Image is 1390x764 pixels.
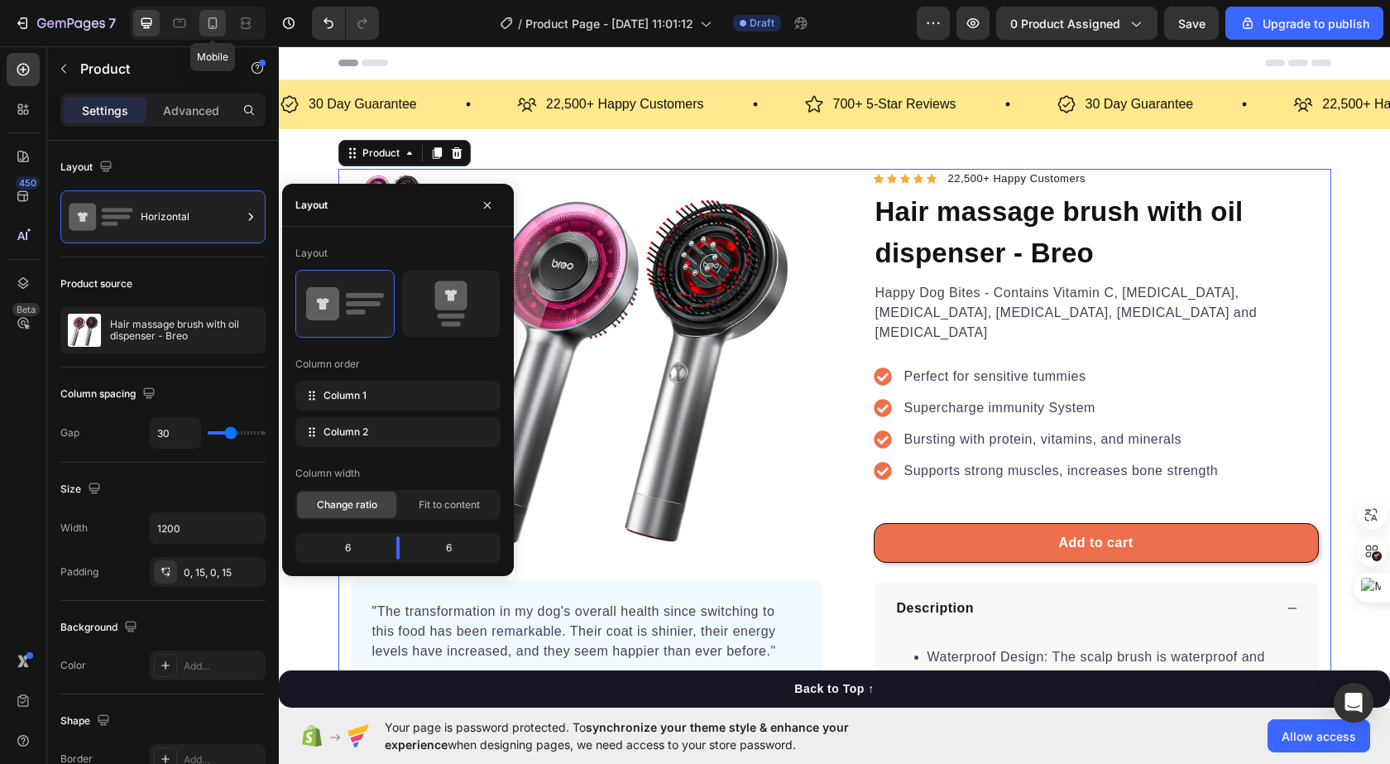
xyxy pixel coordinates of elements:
p: "The transformation in my dog's overall health since switching to this food has been remarkable. ... [93,555,522,615]
span: Save [1178,17,1205,31]
img: Hair massage brush with oil dispenser - Breo [72,123,149,199]
div: Product source [60,276,132,291]
div: Padding [60,565,98,579]
p: 700+ 5-Star Reviews [554,46,678,70]
div: Undo/Redo [312,7,379,40]
div: Shape [60,710,113,733]
button: 7 [7,7,123,40]
span: Product Page - [DATE] 11:01:12 [525,15,693,32]
p: Bursting with protein, vitamins, and minerals [625,383,940,403]
div: Horizontal [141,198,242,236]
input: Auto [151,418,200,448]
span: Column 1 [324,388,367,403]
p: Product [80,59,221,79]
div: Add to cart [780,487,855,507]
div: Open Intercom Messenger [1334,683,1373,723]
div: Product [80,99,124,114]
div: Beta [12,303,40,316]
span: Change ratio [317,497,377,512]
div: Column order [295,357,360,372]
div: Gap [60,425,79,440]
div: Add... [184,659,261,674]
button: Allow access [1268,719,1370,752]
iframe: Design area [279,46,1390,708]
p: Perfect for sensitive tummies [625,320,940,340]
img: Hair massage brush with oil dispenser - Breo [159,123,544,507]
div: 450 [16,176,40,190]
p: Advanced [163,102,219,119]
input: Auto [151,513,265,543]
p: Happy Dog Bites - Contains Vitamin C, [MEDICAL_DATA], [MEDICAL_DATA], [MEDICAL_DATA], [MEDICAL_DA... [597,237,1038,296]
span: / [518,15,522,32]
div: Layout [295,246,328,261]
span: 0 product assigned [1010,15,1120,32]
p: Settings [82,102,128,119]
span: Draft [750,16,774,31]
img: Hair massage brush with oil dispenser - Breo [72,209,149,286]
span: Fit to content [419,497,480,512]
button: 0 product assigned [996,7,1158,40]
img: Hair massage brush with oil dispenser - Breo [72,470,149,547]
img: product feature img [68,314,101,347]
div: 6 [299,536,383,560]
button: Save [1164,7,1219,40]
p: Supports strong muscles, increases bone strength [625,415,940,435]
span: Allow access [1282,728,1356,745]
button: Upgrade to publish [1225,7,1383,40]
p: Supercharge immunity System [625,352,940,372]
div: Width [60,521,88,536]
div: Size [60,478,104,501]
div: Layout [60,156,116,179]
div: 0, 15, 0, 15 [184,565,261,580]
span: synchronize your theme style & enhance your experience [385,720,849,752]
li: Waterproof Design: The scalp brush is waterproof and portable for use at home or on-the-go. [649,601,1019,641]
div: Color [60,658,86,673]
div: Upgrade to publish [1239,15,1369,32]
div: Back to Top ↑ [515,634,595,651]
h1: Hair massage brush with oil dispenser - Breo [595,143,1040,228]
p: Description [618,552,696,572]
button: Add to cart [595,477,1040,517]
span: Your page is password protected. To when designing pages, we need access to your store password. [385,718,913,753]
p: 7 [108,13,116,33]
p: 22,500+ Happy Customers [669,124,808,141]
img: Hair massage brush with oil dispenser - Breo [72,296,149,373]
div: Column spacing [60,383,159,406]
p: 22,500+ Happy Customers [1043,46,1201,70]
img: Hair massage brush with oil dispenser - Breo [72,383,149,460]
div: Column width [295,466,360,481]
p: Hair massage brush with oil dispenser - Breo [110,319,258,342]
span: Column 2 [324,425,368,440]
p: 30 Day Guarantee [807,46,915,70]
div: Layout [295,198,328,213]
div: Background [60,617,141,639]
div: 6 [413,536,497,560]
